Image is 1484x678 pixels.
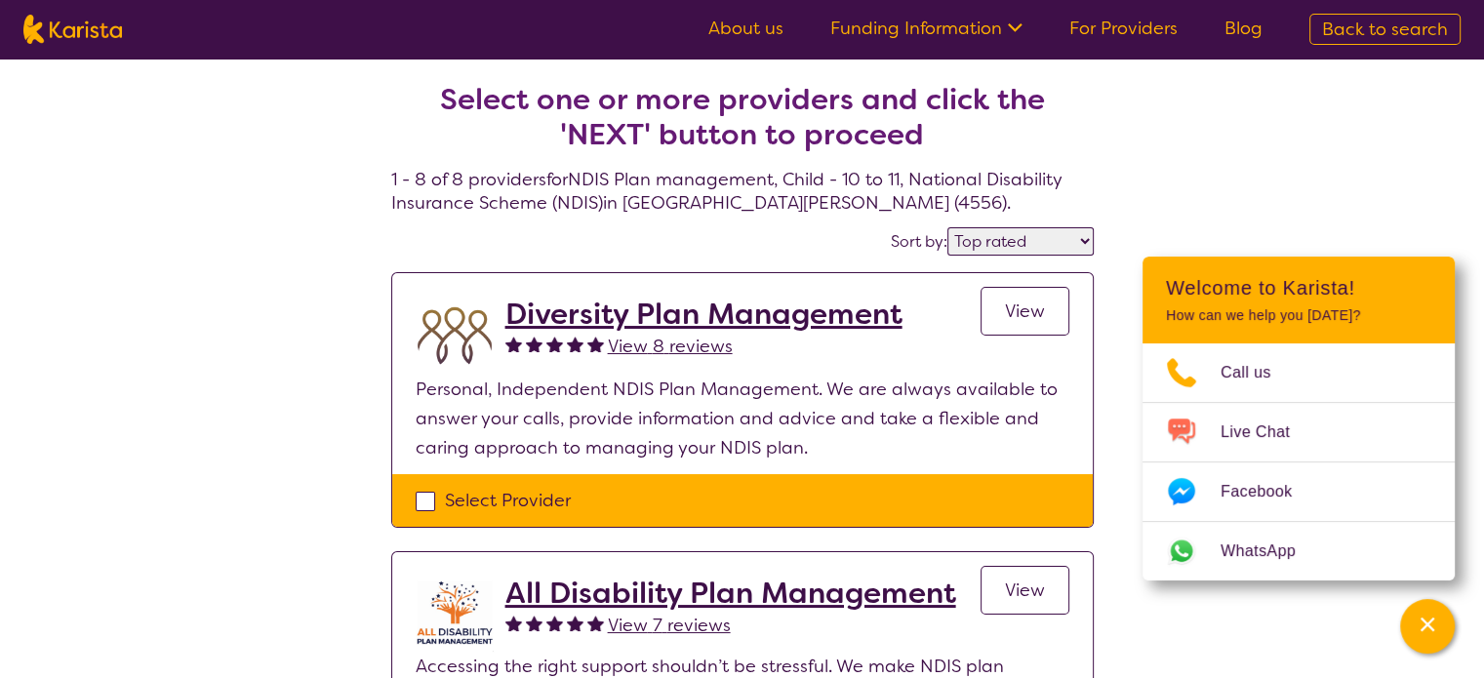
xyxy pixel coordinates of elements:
[1069,17,1178,40] a: For Providers
[567,615,583,631] img: fullstar
[567,336,583,352] img: fullstar
[391,35,1094,215] h4: 1 - 8 of 8 providers for NDIS Plan management , Child - 10 to 11 , National Disability Insurance ...
[608,611,731,640] a: View 7 reviews
[416,576,494,652] img: at5vqv0lot2lggohlylh.jpg
[415,82,1070,152] h2: Select one or more providers and click the 'NEXT' button to proceed
[416,297,494,375] img: duqvjtfkvnzb31ymex15.png
[1005,578,1045,602] span: View
[1322,18,1448,41] span: Back to search
[1221,418,1313,447] span: Live Chat
[505,576,956,611] a: All Disability Plan Management
[1221,537,1319,566] span: WhatsApp
[708,17,783,40] a: About us
[526,336,542,352] img: fullstar
[416,375,1069,462] p: Personal, Independent NDIS Plan Management. We are always available to answer your calls, provide...
[505,297,902,332] a: Diversity Plan Management
[981,287,1069,336] a: View
[1309,14,1461,45] a: Back to search
[1005,299,1045,323] span: View
[546,336,563,352] img: fullstar
[891,231,947,252] label: Sort by:
[505,336,522,352] img: fullstar
[1221,358,1295,387] span: Call us
[981,566,1069,615] a: View
[608,335,733,358] span: View 8 reviews
[1166,307,1431,324] p: How can we help you [DATE]?
[608,614,731,637] span: View 7 reviews
[608,332,733,361] a: View 8 reviews
[1224,17,1263,40] a: Blog
[505,615,522,631] img: fullstar
[587,336,604,352] img: fullstar
[1400,599,1455,654] button: Channel Menu
[1221,477,1315,506] span: Facebook
[546,615,563,631] img: fullstar
[587,615,604,631] img: fullstar
[1143,522,1455,580] a: Web link opens in a new tab.
[830,17,1023,40] a: Funding Information
[23,15,122,44] img: Karista logo
[1143,257,1455,580] div: Channel Menu
[526,615,542,631] img: fullstar
[1166,276,1431,299] h2: Welcome to Karista!
[1143,343,1455,580] ul: Choose channel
